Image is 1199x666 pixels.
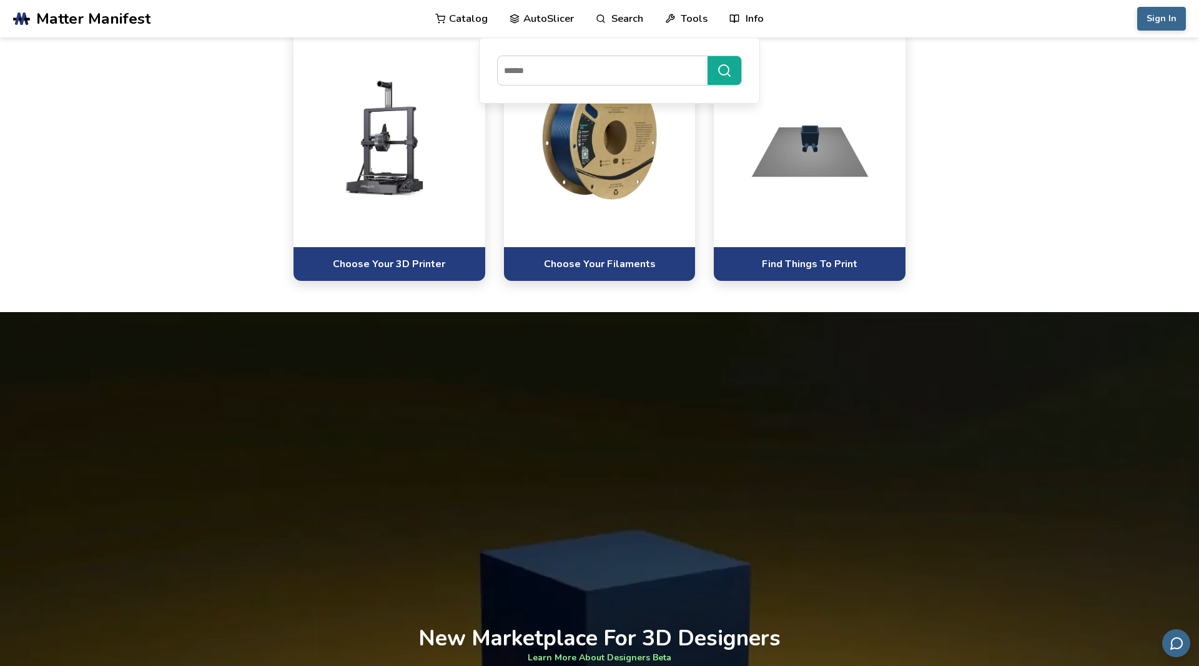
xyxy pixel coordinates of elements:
[504,247,696,281] a: Choose Your Filaments
[726,75,893,200] img: Select materials
[1137,7,1186,31] button: Sign In
[516,75,683,200] img: Pick software
[418,626,781,651] h2: New Marketplace For 3D Designers
[528,651,671,664] a: Learn More About Designers Beta
[1162,629,1190,657] button: Send feedback via email
[306,75,473,200] img: Choose a printer
[36,10,150,27] span: Matter Manifest
[294,247,485,281] a: Choose Your 3D Printer
[714,247,905,281] a: Find Things To Print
